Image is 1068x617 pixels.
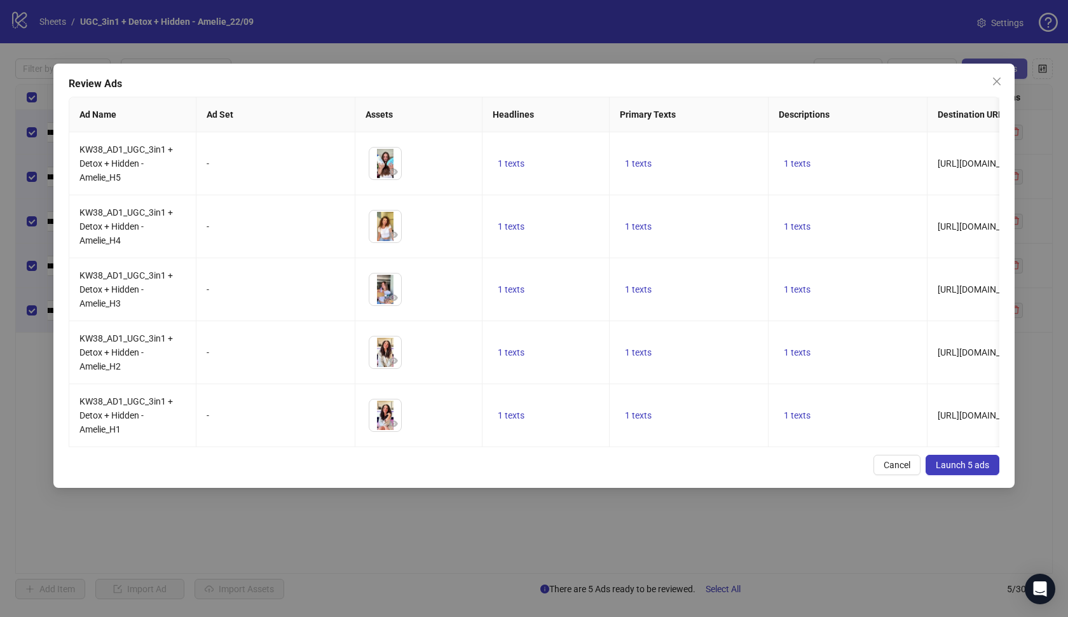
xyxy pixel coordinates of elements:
span: 1 texts [625,284,652,295]
span: 1 texts [784,221,811,232]
button: 1 texts [779,408,816,423]
button: Launch 5 ads [926,455,999,475]
span: eye [389,167,398,176]
button: 1 texts [620,156,657,171]
span: 1 texts [498,221,524,232]
button: Preview [386,416,401,431]
button: Close [987,71,1007,92]
span: KW38_AD1_UGC_3in1 + Detox + Hidden - Amelie_H1 [79,396,173,434]
span: Launch 5 ads [936,460,989,470]
button: 1 texts [620,282,657,297]
th: Ad Set [196,97,355,132]
span: 1 texts [625,347,652,357]
span: eye [389,356,398,365]
img: Asset 1 [369,211,401,242]
th: Descriptions [769,97,928,132]
div: - [207,282,345,296]
span: 1 texts [498,410,524,420]
span: [URL][DOMAIN_NAME] [938,221,1027,232]
th: Assets [355,97,483,132]
div: - [207,345,345,359]
span: eye [389,419,398,428]
span: eye [389,230,398,239]
span: 1 texts [625,158,652,169]
span: 1 texts [784,284,811,295]
span: KW38_AD1_UGC_3in1 + Detox + Hidden - Amelie_H5 [79,144,173,183]
span: Cancel [884,460,910,470]
button: 1 texts [779,345,816,360]
span: [URL][DOMAIN_NAME] [938,158,1027,169]
img: Asset 1 [369,148,401,179]
span: KW38_AD1_UGC_3in1 + Detox + Hidden - Amelie_H3 [79,270,173,308]
button: 1 texts [779,282,816,297]
span: 1 texts [498,347,524,357]
button: 1 texts [620,408,657,423]
span: 1 texts [498,158,524,169]
span: 1 texts [784,410,811,420]
span: close [992,76,1002,87]
th: Primary Texts [610,97,769,132]
span: 1 texts [784,158,811,169]
button: 1 texts [620,345,657,360]
img: Asset 1 [369,336,401,368]
button: 1 texts [779,156,816,171]
button: Preview [386,290,401,305]
div: Open Intercom Messenger [1025,574,1055,604]
span: [URL][DOMAIN_NAME] [938,347,1027,357]
div: - [207,408,345,422]
span: 1 texts [498,284,524,295]
button: 1 texts [493,219,530,234]
span: [URL][DOMAIN_NAME] [938,284,1027,295]
button: 1 texts [620,219,657,234]
button: 1 texts [493,156,530,171]
span: [URL][DOMAIN_NAME] [938,410,1027,420]
span: 1 texts [784,347,811,357]
span: 1 texts [625,221,652,232]
th: Ad Name [69,97,196,132]
div: Review Ads [69,76,999,92]
button: Preview [386,164,401,179]
span: KW38_AD1_UGC_3in1 + Detox + Hidden - Amelie_H4 [79,207,173,246]
div: - [207,219,345,233]
th: Destination URL [928,97,1055,132]
img: Asset 1 [369,274,401,305]
span: eye [389,293,398,302]
button: 1 texts [493,408,530,423]
button: Preview [386,227,401,242]
span: KW38_AD1_UGC_3in1 + Detox + Hidden - Amelie_H2 [79,333,173,371]
img: Asset 1 [369,399,401,431]
button: Cancel [873,455,921,475]
button: 1 texts [493,345,530,360]
div: - [207,156,345,170]
button: 1 texts [493,282,530,297]
button: 1 texts [779,219,816,234]
button: Preview [386,353,401,368]
th: Headlines [483,97,610,132]
span: 1 texts [625,410,652,420]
